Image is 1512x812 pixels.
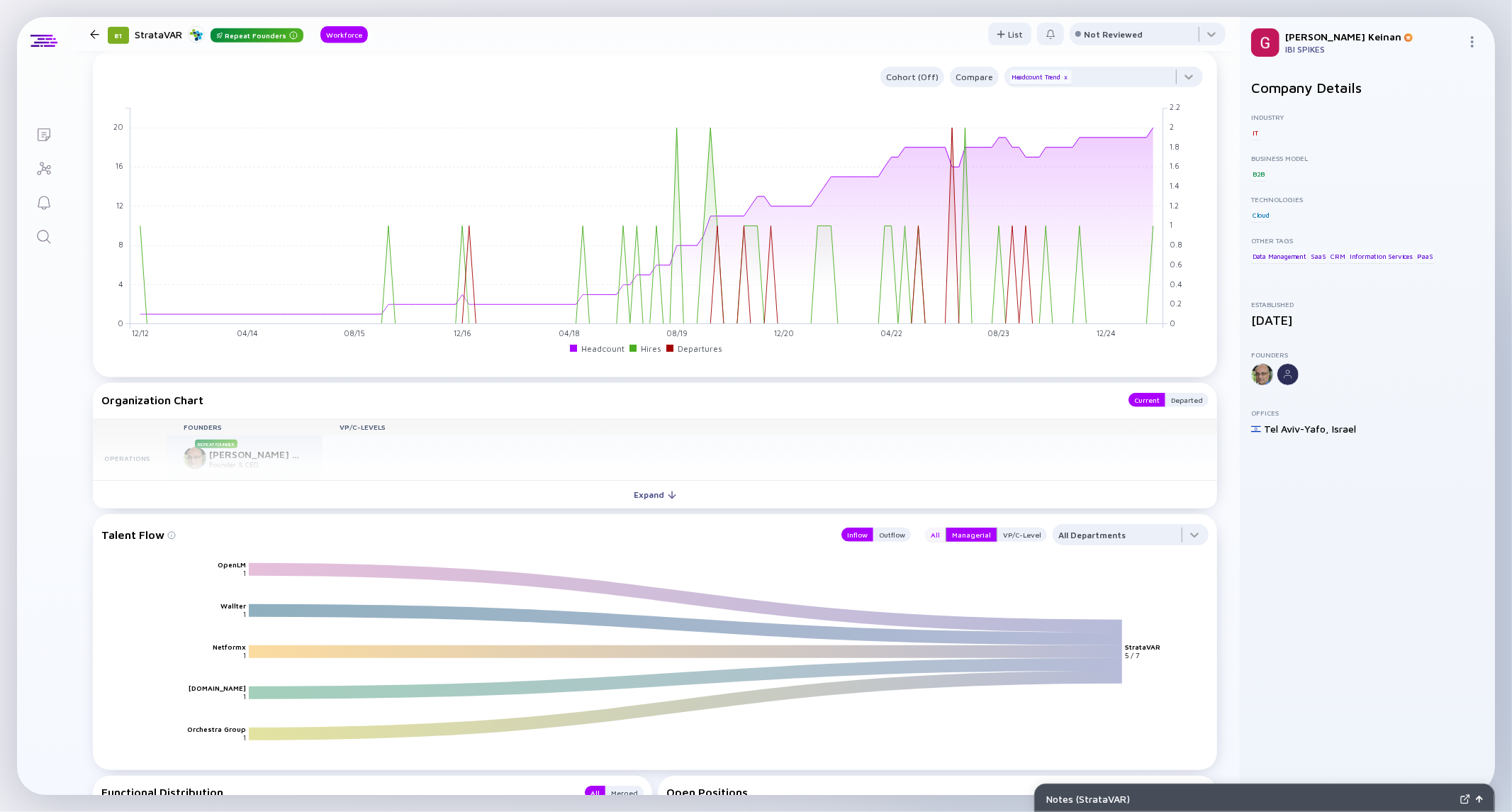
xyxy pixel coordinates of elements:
img: Expand Notes [1460,794,1470,804]
text: StrataVAR [1125,643,1160,652]
div: Offices [1251,408,1484,417]
tspan: 2 [1170,123,1174,132]
button: All [925,528,946,542]
button: Merged [605,786,644,800]
tspan: 0.2 [1170,299,1182,308]
tspan: 08/15 [344,328,365,338]
tspan: 20 [114,123,124,132]
text: Wallter [220,602,246,611]
text: [DOMAIN_NAME] [189,684,246,693]
tspan: 04/22 [880,328,902,338]
img: Gil Profile Picture [1251,28,1279,57]
tspan: 0 [1170,319,1175,328]
button: Workforce [320,26,368,43]
div: Other Tags [1251,236,1484,245]
text: 1 [243,693,246,701]
div: Managerial [946,528,997,542]
div: StrataVAR [135,26,303,43]
tspan: 12 [117,201,124,210]
div: Functional Distribution [101,786,571,800]
tspan: 0.8 [1170,240,1182,250]
div: Headcount Trend [1010,70,1072,84]
a: Search [17,218,70,252]
tspan: 1.4 [1170,182,1180,191]
tspan: 12/20 [775,328,795,338]
tspan: 1 [1170,221,1172,230]
button: Current [1129,393,1165,407]
tspan: 2.2 [1170,103,1180,112]
button: Compare [950,67,999,87]
div: Open Positions [666,786,1209,799]
text: Netformx [213,643,246,652]
text: 1 [243,569,246,578]
div: Organization Chart [101,393,1114,407]
tspan: 8 [119,240,124,250]
div: PaaS [1416,249,1435,263]
div: Information Services [1348,249,1414,263]
div: Not Reviewed [1084,29,1143,40]
tspan: 0.4 [1170,279,1182,289]
div: Workforce [320,28,368,42]
a: Lists [17,116,70,150]
div: Notes ( StrataVAR ) [1046,793,1455,805]
text: OpenLM [218,561,246,569]
div: IBI SPIKES [1285,44,1461,55]
img: Israel Flag [1251,424,1261,434]
button: Departed [1165,393,1209,407]
text: Orchestra Group [187,725,246,734]
div: 81 [108,27,129,44]
tspan: 16 [116,162,124,171]
button: Inflow [841,528,873,542]
a: Reminders [17,184,70,218]
tspan: 1.2 [1170,201,1179,210]
img: Open Notes [1476,796,1483,803]
button: Cohort (Off) [880,67,944,87]
text: 5 / 7 [1125,652,1140,660]
tspan: 12/24 [1097,328,1116,338]
a: Investor Map [17,150,70,184]
tspan: 08/19 [666,328,688,338]
button: Expand [93,480,1217,508]
h2: Company Details [1251,79,1484,96]
tspan: 12/16 [454,328,471,338]
button: Outflow [873,528,911,542]
button: VP/C-Level [997,528,1047,542]
tspan: 04/14 [237,328,258,338]
div: Compare [950,69,999,85]
div: Repeat Founders [211,28,303,43]
tspan: 1.6 [1170,162,1180,171]
tspan: 0 [118,319,124,328]
button: Managerial [946,528,997,542]
div: Tel Aviv-Yafo , [1264,423,1329,435]
tspan: 08/23 [988,328,1010,338]
div: Founders [1251,350,1484,359]
div: Cohort (Off) [880,69,944,85]
div: Industry [1251,113,1484,121]
div: Cloud [1251,208,1271,222]
div: B2B [1251,167,1266,181]
div: CRM [1329,249,1346,263]
div: List [988,23,1031,45]
div: IT [1251,126,1260,140]
img: Menu [1467,36,1478,48]
tspan: 1.8 [1170,142,1180,151]
tspan: 12/12 [132,328,149,338]
div: Established [1251,300,1484,308]
tspan: 04/18 [559,328,580,338]
div: Technologies [1251,195,1484,204]
button: All [585,786,605,800]
div: Israel [1332,423,1356,435]
div: Talent Flow [101,524,827,545]
text: 1 [243,611,246,619]
div: x [1062,73,1070,82]
div: Data Management [1251,249,1308,263]
tspan: 4 [119,279,124,289]
text: 1 [243,652,246,660]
